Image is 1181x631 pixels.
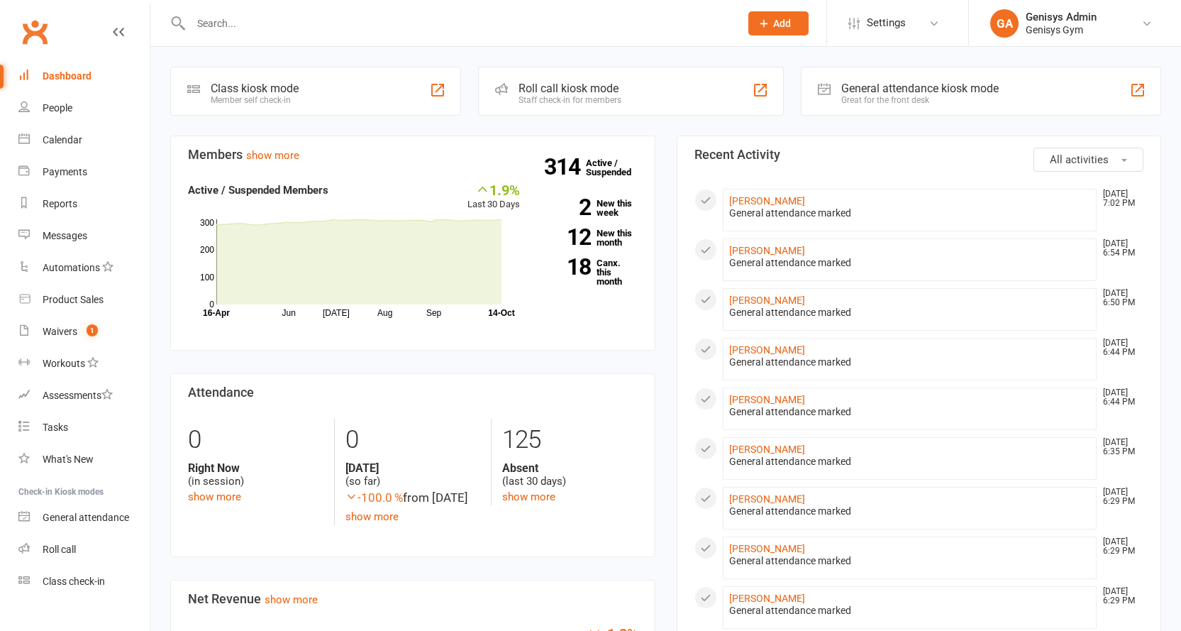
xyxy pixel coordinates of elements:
[502,419,637,461] div: 125
[345,461,480,488] div: (so far)
[748,11,809,35] button: Add
[729,543,805,554] a: [PERSON_NAME]
[345,488,480,507] div: from [DATE]
[729,295,805,306] a: [PERSON_NAME]
[43,70,92,82] div: Dashboard
[990,9,1019,38] div: GA
[841,82,999,95] div: General attendance kiosk mode
[729,406,1091,418] div: General attendance marked
[43,576,105,587] div: Class check-in
[211,82,299,95] div: Class kiosk mode
[1096,190,1143,208] time: [DATE] 7:02 PM
[265,593,318,606] a: show more
[18,124,150,156] a: Calendar
[43,454,94,465] div: What's New
[1096,289,1143,307] time: [DATE] 6:50 PM
[1096,339,1143,357] time: [DATE] 6:44 PM
[188,148,638,162] h3: Members
[87,324,98,336] span: 1
[729,207,1091,219] div: General attendance marked
[729,195,805,207] a: [PERSON_NAME]
[188,461,323,488] div: (in session)
[188,385,638,400] h3: Attendance
[18,284,150,316] a: Product Sales
[729,356,1091,368] div: General attendance marked
[519,95,621,105] div: Staff check-in for members
[541,199,638,217] a: 2New this week
[43,262,100,273] div: Automations
[729,245,805,256] a: [PERSON_NAME]
[18,92,150,124] a: People
[43,422,68,433] div: Tasks
[18,566,150,598] a: Class kiosk mode
[345,490,403,505] span: -100.0 %
[586,148,648,187] a: 314Active / Suspended
[43,390,113,401] div: Assessments
[18,252,150,284] a: Automations
[541,258,638,286] a: 18Canx. this month
[345,419,480,461] div: 0
[18,502,150,534] a: General attendance kiosk mode
[18,60,150,92] a: Dashboard
[188,490,241,503] a: show more
[502,490,555,503] a: show more
[43,512,129,523] div: General attendance
[18,316,150,348] a: Waivers 1
[467,182,520,212] div: Last 30 Days
[18,380,150,412] a: Assessments
[541,226,591,248] strong: 12
[188,461,323,475] strong: Right Now
[694,148,1144,162] h3: Recent Activity
[18,444,150,476] a: What's New
[541,229,638,247] a: 12New this month
[867,7,906,39] span: Settings
[18,220,150,252] a: Messages
[773,18,791,29] span: Add
[1096,488,1143,506] time: [DATE] 6:29 PM
[729,444,805,455] a: [PERSON_NAME]
[43,134,82,146] div: Calendar
[18,188,150,220] a: Reports
[187,13,730,33] input: Search...
[729,605,1091,617] div: General attendance marked
[43,166,87,177] div: Payments
[43,294,104,305] div: Product Sales
[1096,239,1143,258] time: [DATE] 6:54 PM
[211,95,299,105] div: Member self check-in
[246,149,299,162] a: show more
[541,256,591,278] strong: 18
[544,156,586,177] strong: 314
[729,257,1091,269] div: General attendance marked
[519,82,621,95] div: Roll call kiosk mode
[18,534,150,566] a: Roll call
[43,544,76,555] div: Roll call
[345,461,480,475] strong: [DATE]
[188,419,323,461] div: 0
[17,14,52,50] a: Clubworx
[18,412,150,444] a: Tasks
[345,510,399,523] a: show more
[729,394,805,405] a: [PERSON_NAME]
[1096,537,1143,556] time: [DATE] 6:29 PM
[1096,587,1143,605] time: [DATE] 6:29 PM
[729,593,805,604] a: [PERSON_NAME]
[541,197,591,218] strong: 2
[188,184,328,197] strong: Active / Suspended Members
[18,156,150,188] a: Payments
[18,348,150,380] a: Workouts
[43,326,77,337] div: Waivers
[1096,388,1143,407] time: [DATE] 6:44 PM
[729,555,1091,567] div: General attendance marked
[1096,438,1143,456] time: [DATE] 6:35 PM
[43,102,72,114] div: People
[729,344,805,356] a: [PERSON_NAME]
[43,358,85,369] div: Workouts
[729,493,805,505] a: [PERSON_NAME]
[729,307,1091,319] div: General attendance marked
[1026,11,1097,23] div: Genisys Admin
[841,95,999,105] div: Great for the front desk
[467,182,520,197] div: 1.9%
[1026,23,1097,36] div: Genisys Gym
[729,505,1091,517] div: General attendance marked
[1033,148,1143,172] button: All activities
